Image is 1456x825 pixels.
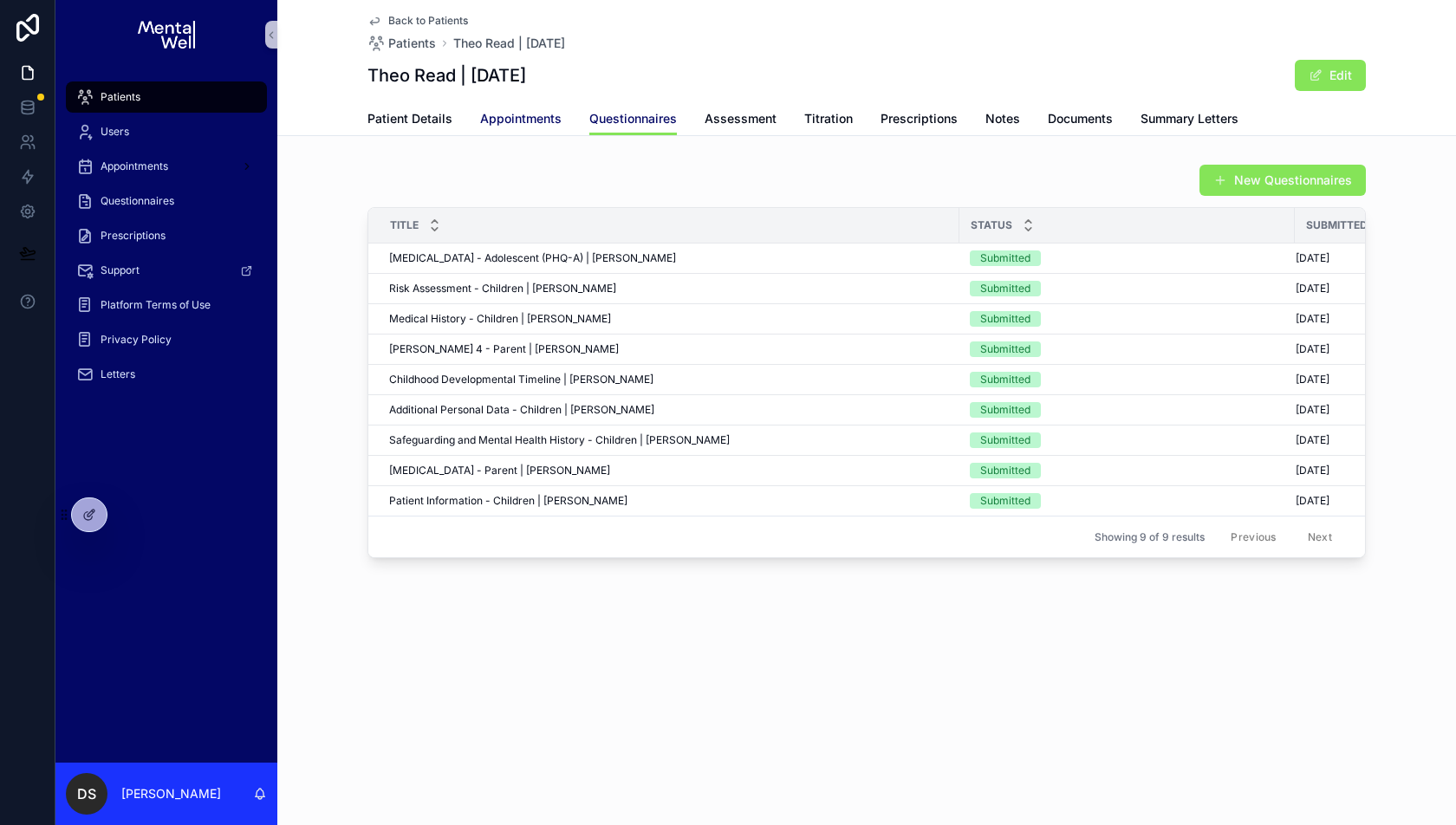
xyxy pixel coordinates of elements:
[480,103,562,138] a: Appointments
[980,432,1030,448] div: Submitted
[389,251,949,265] a: [MEDICAL_DATA] - Adolescent (PHQ-A) | [PERSON_NAME]
[389,282,616,296] span: Risk Assessment - Children | [PERSON_NAME]
[980,311,1030,327] div: Submitted
[970,432,1284,448] a: Submitted
[389,342,949,356] a: [PERSON_NAME] 4 - Parent | [PERSON_NAME]
[453,35,565,52] a: Theo Read | [DATE]
[980,341,1030,357] div: Submitted
[389,373,653,387] span: Childhood Developmental Timeline | [PERSON_NAME]
[1296,282,1404,296] a: [DATE]
[367,103,452,138] a: Patient Details
[101,194,174,208] span: Questionnaires
[804,103,853,138] a: Titration
[1296,373,1329,387] span: [DATE]
[1296,494,1404,508] a: [DATE]
[389,282,949,296] a: Risk Assessment - Children | [PERSON_NAME]
[66,255,267,286] a: Support
[980,250,1030,266] div: Submitted
[980,402,1030,418] div: Submitted
[389,312,949,326] a: Medical History - Children | [PERSON_NAME]
[1048,110,1113,127] span: Documents
[1296,403,1329,417] span: [DATE]
[389,494,627,508] span: Patient Information - Children | [PERSON_NAME]
[970,372,1284,387] a: Submitted
[101,125,129,139] span: Users
[389,433,949,447] a: Safeguarding and Mental Health History - Children | [PERSON_NAME]
[389,494,949,508] a: Patient Information - Children | [PERSON_NAME]
[1048,103,1113,138] a: Documents
[1296,282,1329,296] span: [DATE]
[367,110,452,127] span: Patient Details
[1295,60,1366,91] button: Edit
[389,464,949,477] a: [MEDICAL_DATA] - Parent | [PERSON_NAME]
[388,14,468,28] span: Back to Patients
[970,493,1284,509] a: Submitted
[1296,312,1404,326] a: [DATE]
[985,103,1020,138] a: Notes
[970,402,1284,418] a: Submitted
[1296,433,1404,447] a: [DATE]
[804,110,853,127] span: Titration
[66,185,267,217] a: Questionnaires
[389,403,654,417] span: Additional Personal Data - Children | [PERSON_NAME]
[705,110,777,127] span: Assessment
[1199,165,1366,196] button: New Questionnaires
[388,35,436,52] span: Patients
[971,218,1012,232] span: Status
[367,63,526,88] h1: Theo Read | [DATE]
[1296,464,1329,477] span: [DATE]
[389,312,611,326] span: Medical History - Children | [PERSON_NAME]
[1296,251,1404,265] a: [DATE]
[101,333,172,347] span: Privacy Policy
[589,110,677,127] span: Questionnaires
[985,110,1020,127] span: Notes
[970,311,1284,327] a: Submitted
[66,116,267,147] a: Users
[589,103,677,136] a: Questionnaires
[970,463,1284,478] a: Submitted
[389,342,619,356] span: [PERSON_NAME] 4 - Parent | [PERSON_NAME]
[55,69,277,412] div: scrollable content
[77,783,96,804] span: DS
[1296,433,1329,447] span: [DATE]
[389,373,949,387] a: Childhood Developmental Timeline | [PERSON_NAME]
[1296,342,1404,356] a: [DATE]
[66,324,267,355] a: Privacy Policy
[1306,218,1392,232] span: Submitted Date
[1296,494,1329,508] span: [DATE]
[66,81,267,113] a: Patients
[367,35,436,52] a: Patients
[705,103,777,138] a: Assessment
[389,464,610,477] span: [MEDICAL_DATA] - Parent | [PERSON_NAME]
[1141,110,1238,127] span: Summary Letters
[480,110,562,127] span: Appointments
[1296,373,1404,387] a: [DATE]
[881,103,958,138] a: Prescriptions
[101,298,211,312] span: Platform Terms of Use
[970,250,1284,266] a: Submitted
[980,493,1030,509] div: Submitted
[881,110,958,127] span: Prescriptions
[980,372,1030,387] div: Submitted
[980,463,1030,478] div: Submitted
[101,367,135,381] span: Letters
[1296,464,1404,477] a: [DATE]
[1296,342,1329,356] span: [DATE]
[1296,312,1329,326] span: [DATE]
[367,14,468,28] a: Back to Patients
[1296,251,1329,265] span: [DATE]
[101,159,168,173] span: Appointments
[1095,530,1205,544] span: Showing 9 of 9 results
[970,281,1284,296] a: Submitted
[1296,403,1404,417] a: [DATE]
[66,359,267,390] a: Letters
[980,281,1030,296] div: Submitted
[66,220,267,251] a: Prescriptions
[970,341,1284,357] a: Submitted
[138,21,194,49] img: App logo
[389,251,676,265] span: [MEDICAL_DATA] - Adolescent (PHQ-A) | [PERSON_NAME]
[390,218,419,232] span: Title
[66,151,267,182] a: Appointments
